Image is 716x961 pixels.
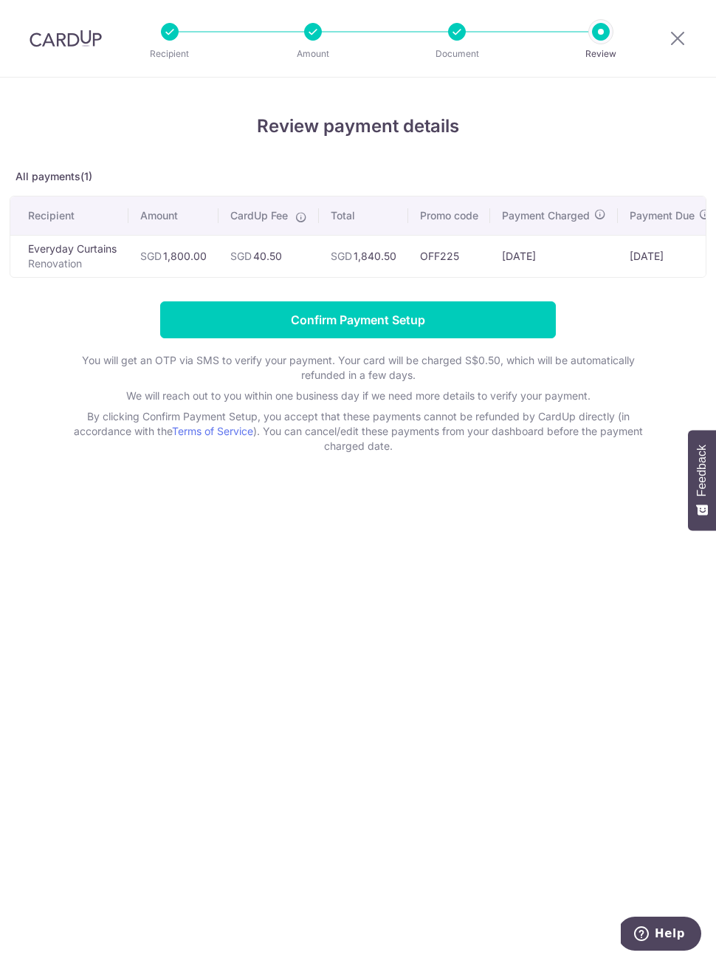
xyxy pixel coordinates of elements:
img: CardUp [30,30,102,47]
p: Renovation [28,256,117,271]
p: By clicking Confirm Payment Setup, you accept that these payments cannot be refunded by CardUp di... [63,409,653,454]
span: Feedback [695,445,709,496]
td: Everyday Curtains [10,235,128,277]
p: You will get an OTP via SMS to verify your payment. Your card will be charged S$0.50, which will ... [63,353,653,383]
span: Payment Due [630,208,695,223]
td: 40.50 [218,235,319,277]
p: Amount [272,47,354,61]
input: Confirm Payment Setup [160,301,556,338]
span: SGD [230,250,252,262]
th: Total [319,196,408,235]
p: Recipient [128,47,211,61]
th: Amount [128,196,218,235]
span: CardUp Fee [230,208,288,223]
h4: Review payment details [10,113,706,140]
td: [DATE] [490,235,618,277]
p: All payments(1) [10,169,706,184]
span: Payment Charged [502,208,590,223]
p: Review [560,47,642,61]
td: OFF225 [408,235,490,277]
p: We will reach out to you within one business day if we need more details to verify your payment. [63,389,653,403]
span: SGD [331,250,352,262]
th: Recipient [10,196,128,235]
a: Terms of Service [172,425,253,437]
span: SGD [140,250,162,262]
td: 1,840.50 [319,235,408,277]
p: Document [416,47,498,61]
td: 1,800.00 [128,235,218,277]
iframe: Opens a widget where you can find more information [621,917,701,954]
th: Promo code [408,196,490,235]
button: Feedback - Show survey [688,430,716,530]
